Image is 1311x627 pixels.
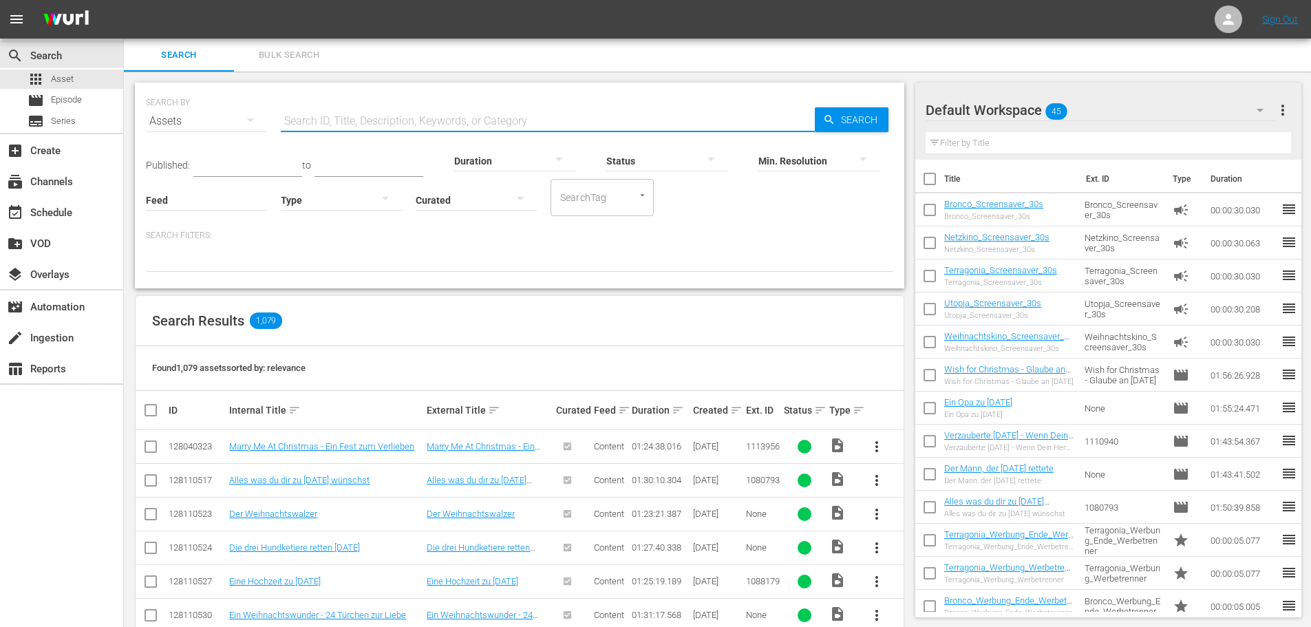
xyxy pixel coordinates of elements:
a: Eine Hochzeit zu [DATE] [229,576,321,586]
a: Der Weihnachtswalzer [229,509,317,519]
button: more_vert [860,498,893,531]
th: Title [944,160,1078,198]
td: Wish for Christmas - Glaube an [DATE] [1079,359,1167,392]
span: reorder [1281,333,1297,350]
p: Search Filters: [146,230,893,242]
span: more_vert [868,607,885,624]
div: Created [693,402,742,418]
td: None [1079,392,1167,425]
div: 01:23:21.387 [632,509,688,519]
a: Verzauberte [DATE] - Wenn Dein Herz tanzt [944,430,1074,451]
td: Bronco_Werbung_Ende_Werbetrenner [1079,590,1167,623]
div: Duration [632,402,688,418]
span: Video [829,572,846,588]
span: reorder [1281,597,1297,614]
span: Ingestion [7,330,23,346]
div: 01:27:40.338 [632,542,688,553]
div: 128110523 [169,509,225,519]
span: Content [594,509,624,519]
a: Der Mann, der [DATE] rettete [944,463,1054,474]
span: reorder [1281,399,1297,416]
div: None [746,610,780,620]
button: more_vert [1275,94,1291,127]
td: 00:00:30.030 [1205,326,1281,359]
span: Content [594,576,624,586]
div: Netzkino_Screensaver_30s [944,245,1049,254]
span: Video [829,504,846,521]
span: more_vert [1275,102,1291,118]
span: sort [672,404,684,416]
td: 1080793 [1079,491,1167,524]
span: Search [835,107,888,132]
a: Die drei Hundketiere retten [DATE] [427,542,535,563]
span: reorder [1281,465,1297,482]
span: sort [618,404,630,416]
span: Content [594,610,624,620]
div: Terragonia_Werbung_Werbetrenner [944,575,1074,584]
td: 1110940 [1079,425,1167,458]
span: Episode [1173,367,1189,383]
span: Automation [7,299,23,315]
th: Ext. ID [1078,160,1165,198]
span: Asset [51,72,74,86]
span: Episode [1173,466,1189,482]
button: more_vert [860,430,893,463]
td: 01:43:54.367 [1205,425,1281,458]
span: 1080793 [746,475,780,485]
span: reorder [1281,234,1297,251]
a: Alles was du dir zu [DATE] wünschst [229,475,370,485]
div: Terragonia_Screensaver_30s [944,278,1057,287]
td: 01:50:39.858 [1205,491,1281,524]
div: Bronco_Werbung_Ende_Werbetrenner [944,608,1074,617]
span: more_vert [868,506,885,522]
a: Der Weihnachtswalzer [427,509,515,519]
div: [DATE] [693,576,742,586]
span: Episode [1173,499,1189,516]
span: 1,079 [250,312,282,329]
a: Marry Me At Christmas - Ein Fest zum Verlieben [427,441,540,462]
button: Search [815,107,888,132]
span: Ad [1173,235,1189,251]
span: Content [594,441,624,451]
span: Video [829,606,846,622]
a: Bronco_Werbung_Ende_Werbetrenner [944,595,1072,616]
td: 00:00:05.005 [1205,590,1281,623]
span: sort [730,404,743,416]
span: VOD [7,235,23,252]
a: Terragonia_Screensaver_30s [944,265,1057,275]
span: more_vert [868,472,885,489]
a: Ein Weihnachtswunder - 24 Türchen zur Liebe [229,610,406,620]
td: 00:00:30.030 [1205,193,1281,226]
span: reorder [1281,432,1297,449]
td: 00:00:05.077 [1205,524,1281,557]
div: Ein Opa zu [DATE] [944,410,1012,419]
span: 1113956 [746,441,780,451]
td: Bronco_Screensaver_30s [1079,193,1167,226]
div: 01:25:19.189 [632,576,688,586]
span: Asset [28,71,44,87]
div: 128110530 [169,610,225,620]
td: Netzkino_Screensaver_30s [1079,226,1167,259]
div: None [746,542,780,553]
div: 128110517 [169,475,225,485]
span: Promo [1173,598,1189,615]
a: Weihnachtskino_Screensaver_30s [944,331,1074,352]
td: 00:00:30.208 [1205,293,1281,326]
span: Episode [1173,433,1189,449]
span: Overlays [7,266,23,283]
td: 00:00:30.030 [1205,259,1281,293]
span: to [302,160,311,171]
a: Ein Opa zu [DATE] [944,397,1012,407]
td: 01:56:26.928 [1205,359,1281,392]
td: 00:00:30.063 [1205,226,1281,259]
span: 45 [1045,97,1067,126]
td: Weihnachtskino_Screensaver_30s [1079,326,1167,359]
span: Ad [1173,334,1189,350]
td: 01:43:41.502 [1205,458,1281,491]
div: [DATE] [693,509,742,519]
span: Promo [1173,565,1189,582]
span: Series [28,113,44,129]
div: Feed [594,402,628,418]
div: 128110527 [169,576,225,586]
span: menu [8,11,25,28]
